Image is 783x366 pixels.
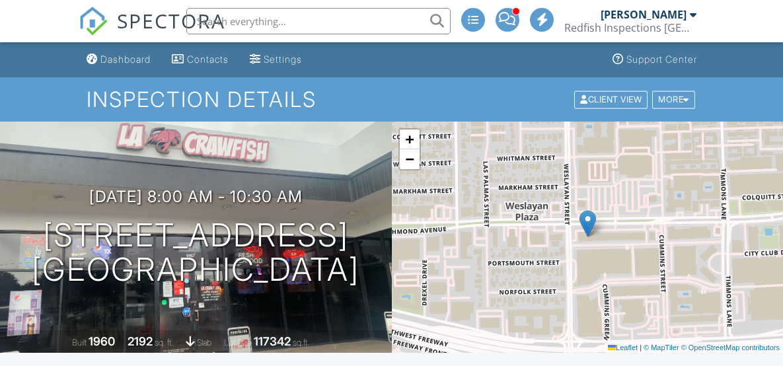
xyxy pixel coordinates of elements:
a: Zoom in [400,129,420,149]
div: Settings [264,54,302,65]
a: © OpenStreetMap contributors [681,344,780,351]
div: Redfish Inspections Houston [564,21,696,34]
span: Built [72,338,87,348]
div: Client View [574,91,648,108]
div: More [652,91,695,108]
div: 1960 [89,334,115,348]
span: slab [197,338,211,348]
a: Contacts [167,48,234,72]
img: The Best Home Inspection Software - Spectora [79,7,108,36]
a: SPECTORA [79,18,225,46]
span: | [640,344,642,351]
div: 2192 [128,334,153,348]
span: Lot Size [224,338,252,348]
div: Dashboard [100,54,151,65]
div: [PERSON_NAME] [601,8,687,21]
div: Contacts [187,54,229,65]
h1: Inspection Details [87,88,696,111]
h1: [STREET_ADDRESS] [GEOGRAPHIC_DATA] [32,218,359,288]
a: Client View [573,94,651,104]
span: sq. ft. [155,338,173,348]
span: SPECTORA [117,7,225,34]
a: Zoom out [400,149,420,169]
a: Settings [244,48,307,72]
span: − [405,151,414,167]
div: Support Center [626,54,697,65]
div: 117342 [254,334,291,348]
span: + [405,131,414,147]
a: © MapTiler [644,344,679,351]
span: sq.ft. [293,338,309,348]
h3: [DATE] 8:00 am - 10:30 am [89,188,303,205]
a: Leaflet [608,344,638,351]
img: Marker [579,210,596,237]
input: Search everything... [186,8,451,34]
a: Support Center [607,48,702,72]
a: Dashboard [81,48,156,72]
